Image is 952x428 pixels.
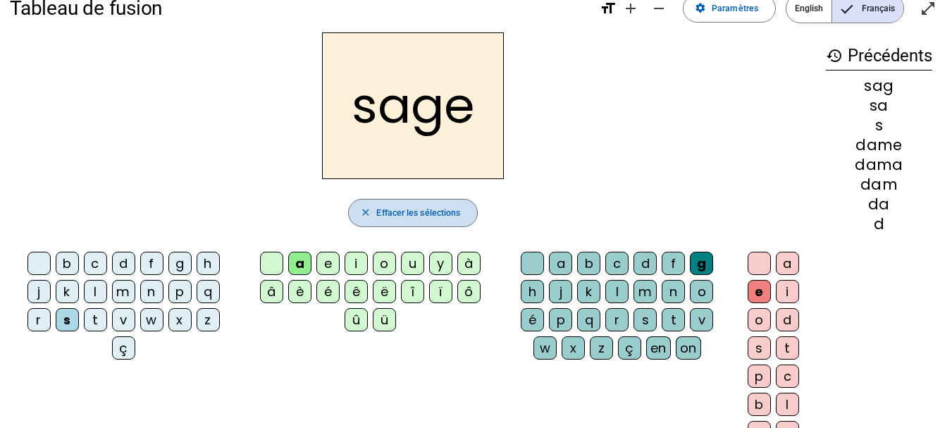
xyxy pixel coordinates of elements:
[776,365,799,388] div: c
[690,252,713,275] div: g
[826,42,932,71] h3: Précédents
[84,280,107,303] div: l
[84,252,107,275] div: c
[168,280,192,303] div: p
[56,308,79,331] div: s
[373,280,396,303] div: ë
[322,32,504,179] h2: sage
[826,118,932,133] div: s
[690,308,713,331] div: v
[748,393,771,416] div: b
[776,280,799,303] div: i
[633,252,657,275] div: d
[826,157,932,172] div: dama
[662,308,685,331] div: t
[533,336,557,360] div: w
[826,78,932,93] div: sag
[776,308,799,331] div: d
[577,308,600,331] div: q
[197,308,220,331] div: z
[562,336,585,360] div: x
[112,308,135,331] div: v
[27,308,51,331] div: r
[168,252,192,275] div: g
[140,280,163,303] div: n
[549,308,572,331] div: p
[401,280,424,303] div: î
[662,280,685,303] div: n
[776,393,799,416] div: l
[826,197,932,212] div: da
[662,252,685,275] div: f
[288,252,311,275] div: a
[618,336,641,360] div: ç
[316,252,340,275] div: e
[457,280,481,303] div: ô
[56,252,79,275] div: b
[345,252,368,275] div: i
[521,280,544,303] div: h
[605,280,629,303] div: l
[605,308,629,331] div: r
[373,252,396,275] div: o
[690,280,713,303] div: o
[197,252,220,275] div: h
[577,252,600,275] div: b
[646,336,671,360] div: en
[748,280,771,303] div: e
[590,336,613,360] div: z
[27,280,51,303] div: j
[826,177,932,192] div: dam
[633,280,657,303] div: m
[316,280,340,303] div: é
[288,280,311,303] div: è
[633,308,657,331] div: s
[140,308,163,331] div: w
[605,252,629,275] div: c
[457,252,481,275] div: à
[260,280,283,303] div: â
[112,252,135,275] div: d
[826,216,932,231] div: d
[345,308,368,331] div: û
[56,280,79,303] div: k
[776,252,799,275] div: a
[712,1,758,16] span: Paramètres
[748,336,771,360] div: s
[748,365,771,388] div: p
[373,308,396,331] div: ü
[429,280,452,303] div: ï
[429,252,452,275] div: y
[748,308,771,331] div: o
[140,252,163,275] div: f
[826,47,843,64] mat-icon: history
[84,308,107,331] div: t
[348,199,478,227] button: Effacer les sélections
[826,137,932,152] div: dame
[168,308,192,331] div: x
[376,206,460,221] span: Effacer les sélections
[695,3,706,14] mat-icon: settings
[826,98,932,113] div: sa
[577,280,600,303] div: k
[521,308,544,331] div: é
[197,280,220,303] div: q
[401,252,424,275] div: u
[549,280,572,303] div: j
[549,252,572,275] div: a
[112,336,135,360] div: ç
[776,336,799,360] div: t
[676,336,701,360] div: on
[360,207,371,219] mat-icon: close
[345,280,368,303] div: ê
[112,280,135,303] div: m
